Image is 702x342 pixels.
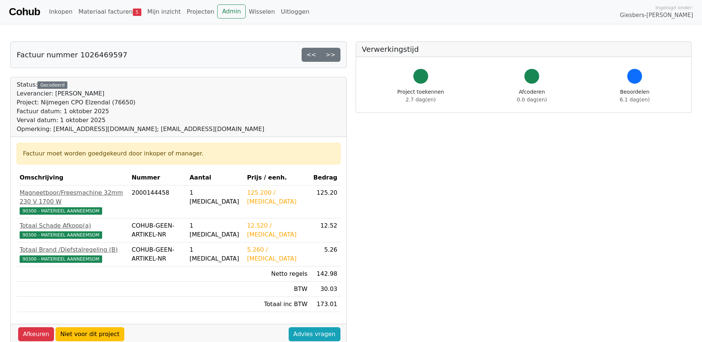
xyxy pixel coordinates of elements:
[244,266,310,282] td: Netto regels
[247,245,307,263] div: 5.260 / [MEDICAL_DATA]
[406,97,436,103] span: 2.7 dag(en)
[17,50,127,59] h5: Factuur nummer 1026469597
[17,170,129,185] th: Omschrijving
[321,48,340,62] a: >>
[244,297,310,312] td: Totaal inc BTW
[129,242,187,266] td: COHUB-GEEN-ARTIKEL-NR
[187,170,244,185] th: Aantal
[20,255,102,263] span: 90300 - MATERIEEL AANNEEMSOM
[20,231,102,239] span: 90300 - MATERIEEL AANNEEMSOM
[184,4,217,19] a: Projecten
[310,170,340,185] th: Bedrag
[17,98,264,107] div: Project: Nijmegen CPO Elzendal (76650)
[517,97,547,103] span: 0.0 dag(en)
[9,3,40,21] a: Cohub
[397,88,444,104] div: Project toekennen
[246,4,278,19] a: Wisselen
[620,11,693,20] span: Giesbers-[PERSON_NAME]
[129,170,187,185] th: Nummer
[244,282,310,297] td: BTW
[310,218,340,242] td: 12.52
[189,245,241,263] div: 1 [MEDICAL_DATA]
[17,80,264,134] div: Status:
[655,4,693,11] span: Ingelogd onder:
[129,185,187,218] td: 2000144458
[20,188,126,206] div: Magneetboor/Freesmachine 32mm 230 V 1700 W
[20,221,126,230] div: Totaal Schade Afkoop(a)
[20,245,126,263] a: Totaal Brand /Diefstalregeling (B)90300 - MATERIEEL AANNEEMSOM
[310,266,340,282] td: 142.98
[17,116,264,125] div: Verval datum: 1 oktober 2025
[37,81,67,89] div: Gecodeerd
[23,149,334,158] div: Factuur moet worden goedgekeurd door inkoper of manager.
[244,170,310,185] th: Prijs / eenh.
[247,188,307,206] div: 125.200 / [MEDICAL_DATA]
[144,4,184,19] a: Mijn inzicht
[17,107,264,116] div: Factuur datum: 1 oktober 2025
[278,4,312,19] a: Uitloggen
[310,282,340,297] td: 30.03
[289,327,340,341] a: Advies vragen
[75,4,144,19] a: Materiaal facturen5
[18,327,54,341] a: Afkeuren
[129,218,187,242] td: COHUB-GEEN-ARTIKEL-NR
[17,89,264,98] div: Leverancier: [PERSON_NAME]
[310,297,340,312] td: 173.01
[620,88,650,104] div: Beoordelen
[517,88,547,104] div: Afcoderen
[189,188,241,206] div: 1 [MEDICAL_DATA]
[217,4,246,19] a: Admin
[133,9,141,16] span: 5
[20,221,126,239] a: Totaal Schade Afkoop(a)90300 - MATERIEEL AANNEEMSOM
[189,221,241,239] div: 1 [MEDICAL_DATA]
[247,221,307,239] div: 12.520 / [MEDICAL_DATA]
[17,125,264,134] div: Opmerking: [EMAIL_ADDRESS][DOMAIN_NAME]; [EMAIL_ADDRESS][DOMAIN_NAME]
[20,207,102,215] span: 90300 - MATERIEEL AANNEEMSOM
[310,185,340,218] td: 125.20
[620,97,650,103] span: 6.1 dag(en)
[46,4,75,19] a: Inkopen
[302,48,321,62] a: <<
[20,188,126,215] a: Magneetboor/Freesmachine 32mm 230 V 1700 W90300 - MATERIEEL AANNEEMSOM
[20,245,126,254] div: Totaal Brand /Diefstalregeling (B)
[56,327,124,341] a: Niet voor dit project
[362,45,686,54] h5: Verwerkingstijd
[310,242,340,266] td: 5.26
